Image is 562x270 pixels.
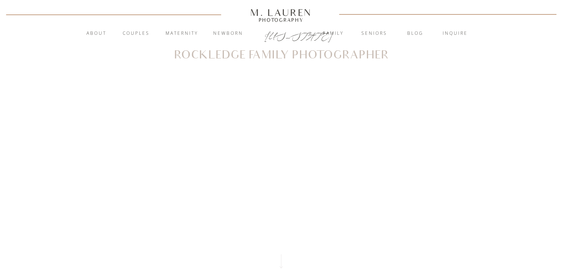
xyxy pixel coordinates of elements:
a: blog [395,30,435,37]
a: [US_STATE] [265,30,298,39]
a: Couples [116,30,156,37]
a: View Gallery [256,245,307,252]
a: M. Lauren [228,9,334,17]
a: inquire [435,30,475,37]
a: Newborn [208,30,248,37]
a: Family [313,30,353,37]
a: Maternity [162,30,202,37]
a: About [82,30,111,37]
a: Photography [247,18,315,22]
a: Seniors [354,30,394,37]
h1: Rockledge Family Photographer [174,50,389,61]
